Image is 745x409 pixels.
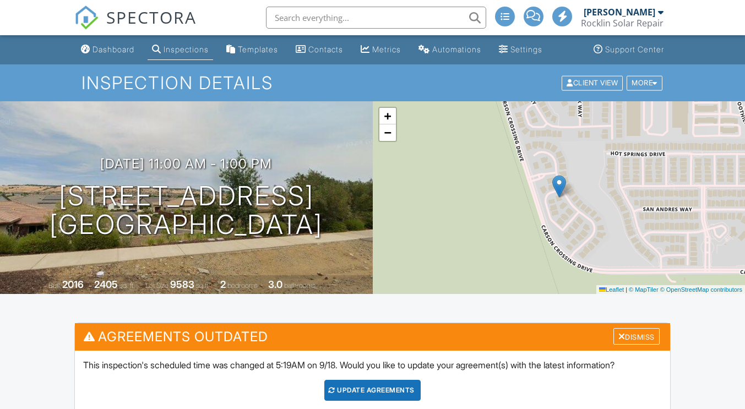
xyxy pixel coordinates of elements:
[324,380,421,401] div: Update Agreements
[660,286,742,293] a: © OpenStreetMap contributors
[119,281,135,290] span: sq. ft.
[384,109,391,123] span: +
[227,281,258,290] span: bedrooms
[50,182,323,240] h1: [STREET_ADDRESS] [GEOGRAPHIC_DATA]
[284,281,316,290] span: bathrooms
[494,40,547,60] a: Settings
[220,279,226,290] div: 2
[145,281,168,290] span: Lot Size
[74,6,99,30] img: The Best Home Inspection Software - Spectora
[584,7,655,18] div: [PERSON_NAME]
[432,45,481,54] div: Automations
[196,281,210,290] span: sq.ft.
[629,286,659,293] a: © MapTiler
[599,286,624,293] a: Leaflet
[75,323,670,350] h3: Agreements Outdated
[48,281,61,290] span: Built
[414,40,486,60] a: Automations (Advanced)
[266,7,486,29] input: Search everything...
[74,15,197,38] a: SPECTORA
[268,279,282,290] div: 3.0
[379,108,396,124] a: Zoom in
[589,40,668,60] a: Support Center
[626,286,627,293] span: |
[238,45,278,54] div: Templates
[170,279,194,290] div: 9583
[93,45,134,54] div: Dashboard
[627,75,662,90] div: More
[372,45,401,54] div: Metrics
[81,73,664,92] h1: Inspection Details
[106,6,197,29] span: SPECTORA
[561,78,626,86] a: Client View
[379,124,396,141] a: Zoom out
[384,126,391,139] span: −
[94,279,118,290] div: 2405
[291,40,347,60] a: Contacts
[222,40,282,60] a: Templates
[356,40,405,60] a: Metrics
[100,156,272,171] h3: [DATE] 11:00 am - 1:00 pm
[510,45,542,54] div: Settings
[613,328,660,345] div: Dismiss
[62,279,84,290] div: 2016
[581,18,664,29] div: Rocklin Solar Repair
[552,175,566,198] img: Marker
[308,45,343,54] div: Contacts
[562,75,623,90] div: Client View
[148,40,213,60] a: Inspections
[164,45,209,54] div: Inspections
[605,45,664,54] div: Support Center
[77,40,139,60] a: Dashboard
